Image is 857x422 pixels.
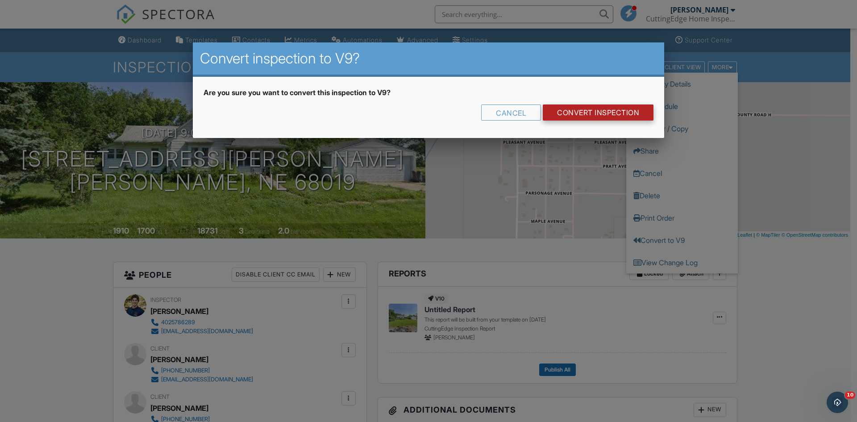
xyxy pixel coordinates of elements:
h2: Convert inspection to V9? [200,50,657,67]
div: Cancel [481,104,541,121]
a: CONVERT INSPECTION [543,104,653,121]
iframe: Intercom live chat [827,392,848,413]
p: Are you sure you want to convert this inspection to V9? [204,88,653,97]
span: 10 [845,392,855,399]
